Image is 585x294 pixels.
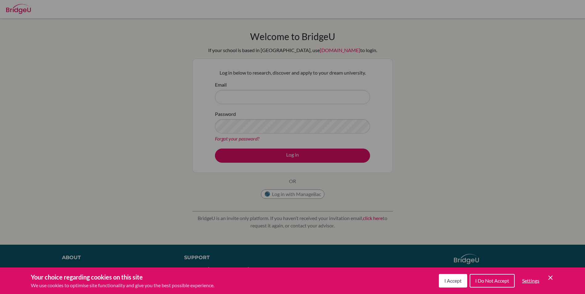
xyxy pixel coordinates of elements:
span: I Do Not Accept [475,278,509,284]
p: We use cookies to optimise site functionality and give you the best possible experience. [31,282,214,289]
button: I Do Not Accept [470,274,515,288]
h3: Your choice regarding cookies on this site [31,272,214,282]
button: Settings [517,275,544,287]
button: I Accept [439,274,467,288]
span: Settings [522,278,539,284]
span: I Accept [444,278,462,284]
button: Save and close [547,274,554,281]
